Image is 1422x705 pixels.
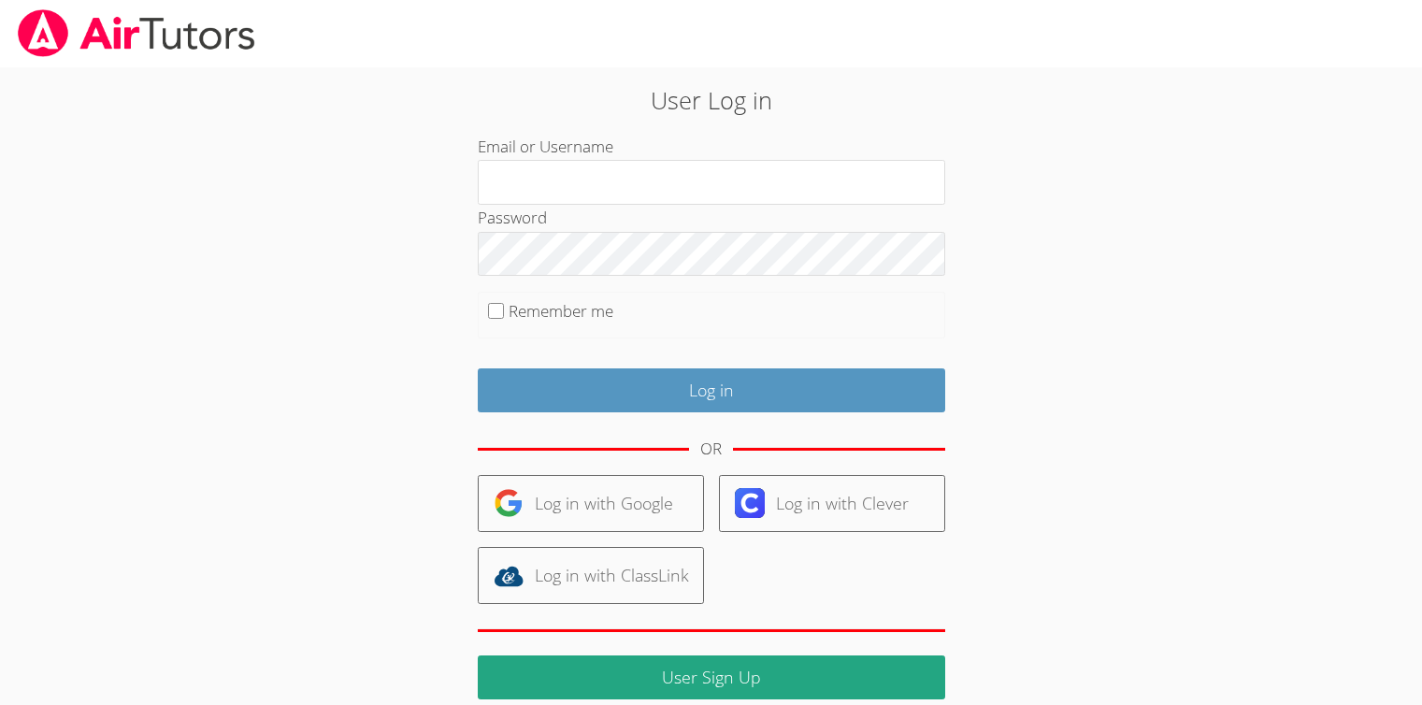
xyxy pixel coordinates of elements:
a: Log in with Google [478,475,704,532]
label: Remember me [509,300,613,322]
img: classlink-logo-d6bb404cc1216ec64c9a2012d9dc4662098be43eaf13dc465df04b49fa7ab582.svg [494,561,524,591]
div: OR [700,436,722,463]
img: google-logo-50288ca7cdecda66e5e0955fdab243c47b7ad437acaf1139b6f446037453330a.svg [494,488,524,518]
a: User Sign Up [478,655,945,699]
a: Log in with ClassLink [478,547,704,604]
img: airtutors_banner-c4298cdbf04f3fff15de1276eac7730deb9818008684d7c2e4769d2f7ddbe033.png [16,9,257,57]
h2: User Log in [327,82,1095,118]
label: Email or Username [478,136,613,157]
img: clever-logo-6eab21bc6e7a338710f1a6ff85c0baf02591cd810cc4098c63d3a4b26e2feb20.svg [735,488,765,518]
label: Password [478,207,547,228]
a: Log in with Clever [719,475,945,532]
input: Log in [478,368,945,412]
